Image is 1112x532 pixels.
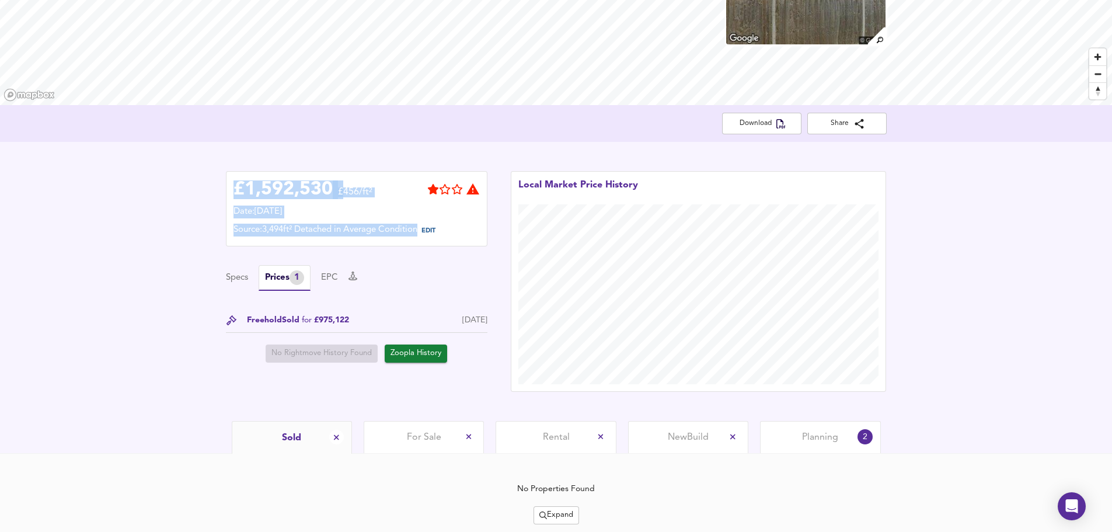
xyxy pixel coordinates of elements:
[817,117,877,130] span: Share
[407,431,441,444] span: For Sale
[265,270,304,285] div: Prices
[517,483,595,495] div: No Properties Found
[731,117,792,130] span: Download
[282,314,349,326] span: Sold £975,122
[290,270,304,285] div: 1
[4,88,55,102] a: Mapbox homepage
[534,506,579,524] div: split button
[233,224,480,239] div: Source: 3,494ft² Detached in Average Condition
[259,265,311,291] button: Prices1
[282,432,301,444] span: Sold
[391,347,441,360] span: Zoopla History
[233,181,333,199] div: £ 1,592,530
[534,506,579,524] button: Expand
[385,345,447,363] button: Zoopla History
[1089,82,1106,99] button: Reset bearing to north
[543,431,570,444] span: Rental
[1089,65,1106,82] button: Zoom out
[421,228,435,234] span: EDIT
[247,314,349,326] div: Freehold
[518,179,638,204] div: Local Market Price History
[857,429,873,444] div: 2
[668,431,709,444] span: New Build
[462,314,487,326] div: [DATE]
[302,316,312,324] span: for
[226,272,248,284] button: Specs
[866,26,887,46] img: search
[802,431,838,444] span: Planning
[722,113,801,134] button: Download
[338,187,372,204] span: £456/ft²
[539,509,573,522] span: Expand
[1058,492,1086,520] div: Open Intercom Messenger
[321,272,338,284] button: EPC
[807,113,887,134] button: Share
[1089,83,1106,99] span: Reset bearing to north
[1089,48,1106,65] button: Zoom in
[233,206,480,218] div: Date: [DATE]
[1089,66,1106,82] span: Zoom out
